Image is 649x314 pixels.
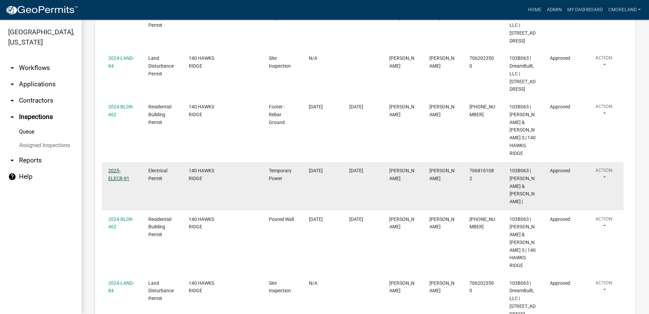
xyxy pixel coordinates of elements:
[108,7,134,20] a: 2024-LAND-84
[550,55,570,61] span: Approved
[108,280,134,294] a: 2024-LAND-84
[108,168,129,181] a: 2025-ELECR-91
[269,7,291,20] span: Site Inspection
[429,168,455,181] span: Ben Moore
[349,103,376,111] div: [DATE]
[550,104,570,109] span: Approved
[469,104,495,117] span: 770-778-4873
[564,3,606,16] a: My Dashboard
[269,55,291,69] span: Site Inspection
[389,7,414,20] span: Brian Alliston
[429,216,455,230] span: John
[189,216,214,230] span: 140 HAWKS RIDGE
[189,104,214,117] span: 140 HAWKS RIDGE
[148,104,171,125] span: Residential Building Permit
[509,104,536,156] span: 103B063 | PITTS GREGORY C & AMY S | 140 HAWKS RIDGE
[469,55,494,69] span: 7062023500
[108,104,134,117] a: 2024-BLDR-462
[525,3,544,16] a: Home
[8,97,16,105] i: arrow_drop_down
[148,168,167,181] span: Electrical Permit
[550,168,570,173] span: Approved
[590,103,618,120] button: Action
[429,104,455,117] span: John Mosley
[309,104,323,109] span: 02/13/2025
[269,280,291,294] span: Site Inspection
[309,280,317,286] span: N/A
[309,168,323,173] span: 02/14/2025
[469,216,495,230] span: 770-778-4873
[429,55,455,69] span: Brian Alliston
[389,216,414,230] span: Michele Rivera
[550,280,570,286] span: Approved
[469,7,494,20] span: 7062023500
[590,279,618,296] button: Action
[269,216,294,222] span: Poured Wall
[590,215,618,232] button: Action
[269,104,285,125] span: Footer - Rebar Ground
[189,55,214,69] span: 140 HAWKS RIDGE
[189,280,214,294] span: 140 HAWKS RIDGE
[189,168,214,181] span: 140 HAWKS RIDGE
[550,216,570,222] span: Approved
[148,55,174,76] span: Land Disturbance Permit
[8,113,16,121] i: arrow_drop_up
[544,3,564,16] a: Admin
[8,173,16,181] i: help
[389,168,414,181] span: Michele Rivera
[469,168,494,181] span: 7068161082
[509,168,535,204] span: 103B063 | PITTS GREGORY C & AMY S |
[148,280,174,301] span: Land Disturbance Permit
[389,280,414,294] span: Brian Alliston
[389,55,414,69] span: Brian Alliston
[8,64,16,72] i: arrow_drop_down
[469,280,494,294] span: 7062023500
[349,167,376,175] div: [DATE]
[8,156,16,164] i: arrow_drop_down
[606,3,644,16] a: cmoreland
[108,216,134,230] a: 2024-BLDR-462
[590,6,618,23] button: Action
[108,55,134,69] a: 2024-LAND-84
[309,216,323,222] span: 02/21/2025
[429,280,455,294] span: Brian Alliston
[389,104,414,117] span: Michele Rivera
[590,167,618,184] button: Action
[269,168,292,181] span: Temporary Power
[309,55,317,61] span: N/A
[509,7,536,43] span: 103B063 | DreamBuilt, LLC | 140 HAWKS RIDGE
[8,80,16,88] i: arrow_drop_down
[590,54,618,71] button: Action
[429,7,455,20] span: Brian Alliston
[349,215,376,223] div: [DATE]
[189,7,214,20] span: 140 HAWKS RIDGE
[148,216,171,238] span: Residential Building Permit
[509,216,536,268] span: 103B063 | PITTS GREGORY C & AMY S | 140 HAWKS RIDGE
[509,55,536,92] span: 103B063 | DreamBuilt, LLC | 140 HAWKS RIDGE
